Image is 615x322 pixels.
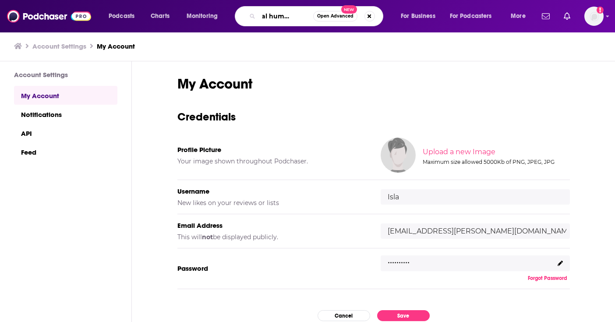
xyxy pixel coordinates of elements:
[180,9,229,23] button: open menu
[423,159,568,165] div: Maximum size allowed 5000Kb of PNG, JPEG, JPG
[505,9,537,23] button: open menu
[444,9,505,23] button: open menu
[401,10,435,22] span: For Business
[177,110,570,124] h3: Credentials
[318,310,370,321] button: Cancel
[381,138,416,173] img: Your profile image
[341,5,357,14] span: New
[388,253,410,266] p: ..........
[597,7,604,14] svg: Add a profile image
[177,233,367,241] h5: This will be displayed publicly.
[317,14,353,18] span: Open Advanced
[511,10,526,22] span: More
[381,189,570,205] input: username
[32,42,86,50] a: Account Settings
[525,275,570,282] button: Forgot Password
[177,187,367,195] h5: Username
[177,157,367,165] h5: Your image shown throughout Podchaser.
[584,7,604,26] span: Logged in as Isla
[177,264,367,272] h5: Password
[584,7,604,26] img: User Profile
[259,9,313,23] input: Search podcasts, credits, & more...
[313,11,357,21] button: Open AdvancedNew
[381,223,570,239] input: email
[145,9,175,23] a: Charts
[560,9,574,24] a: Show notifications dropdown
[14,105,117,124] a: Notifications
[14,124,117,142] a: API
[177,221,367,230] h5: Email Address
[395,9,446,23] button: open menu
[14,86,117,105] a: My Account
[109,10,134,22] span: Podcasts
[151,10,170,22] span: Charts
[187,10,218,22] span: Monitoring
[202,233,213,241] b: not
[14,142,117,161] a: Feed
[7,8,91,25] img: Podchaser - Follow, Share and Rate Podcasts
[377,310,430,321] button: Save
[584,7,604,26] button: Show profile menu
[177,199,367,207] h5: New likes on your reviews or lists
[14,71,117,79] h3: Account Settings
[450,10,492,22] span: For Podcasters
[177,75,570,92] h1: My Account
[102,9,146,23] button: open menu
[538,9,553,24] a: Show notifications dropdown
[243,6,392,26] div: Search podcasts, credits, & more...
[177,145,367,154] h5: Profile Picture
[97,42,135,50] a: My Account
